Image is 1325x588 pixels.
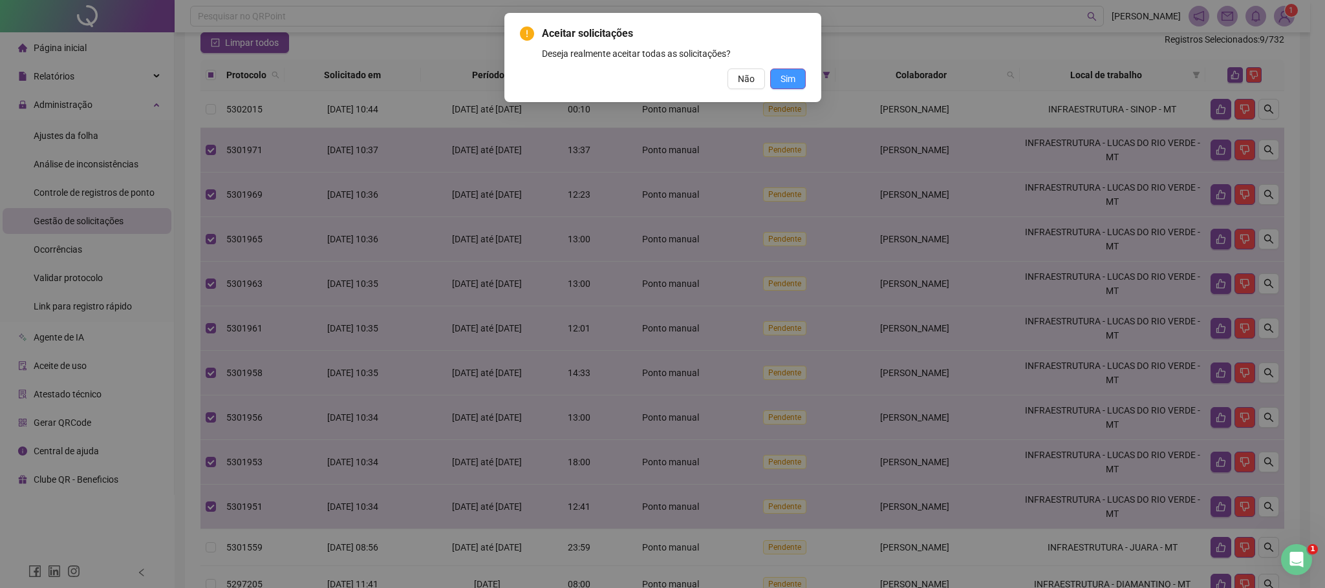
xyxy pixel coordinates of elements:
[727,68,765,89] button: Não
[520,26,534,41] span: exclamation-circle
[542,26,806,41] span: Aceitar solicitações
[1281,544,1312,575] iframe: Intercom live chat
[1308,544,1318,554] span: 1
[542,47,806,61] div: Deseja realmente aceitar todas as solicitações?
[781,72,795,86] span: Sim
[738,72,755,86] span: Não
[770,68,806,89] button: Sim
